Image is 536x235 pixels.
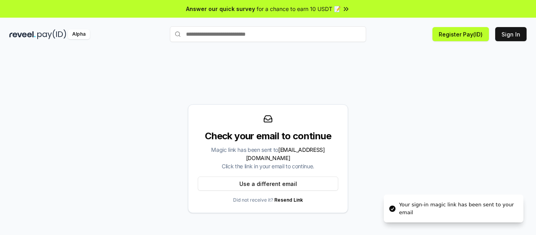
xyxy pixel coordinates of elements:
[233,197,303,203] p: Did not receive it?
[495,27,527,41] button: Sign In
[198,146,338,170] div: Magic link has been sent to Click the link in your email to continue.
[198,130,338,142] div: Check your email to continue
[198,177,338,191] button: Use a different email
[399,201,517,216] div: Your sign-in magic link has been sent to your email
[37,29,66,39] img: pay_id
[68,29,90,39] div: Alpha
[186,5,255,13] span: Answer our quick survey
[432,27,489,41] button: Register Pay(ID)
[246,146,325,161] span: [EMAIL_ADDRESS][DOMAIN_NAME]
[257,5,341,13] span: for a chance to earn 10 USDT 📝
[9,29,36,39] img: reveel_dark
[274,197,303,203] a: Resend Link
